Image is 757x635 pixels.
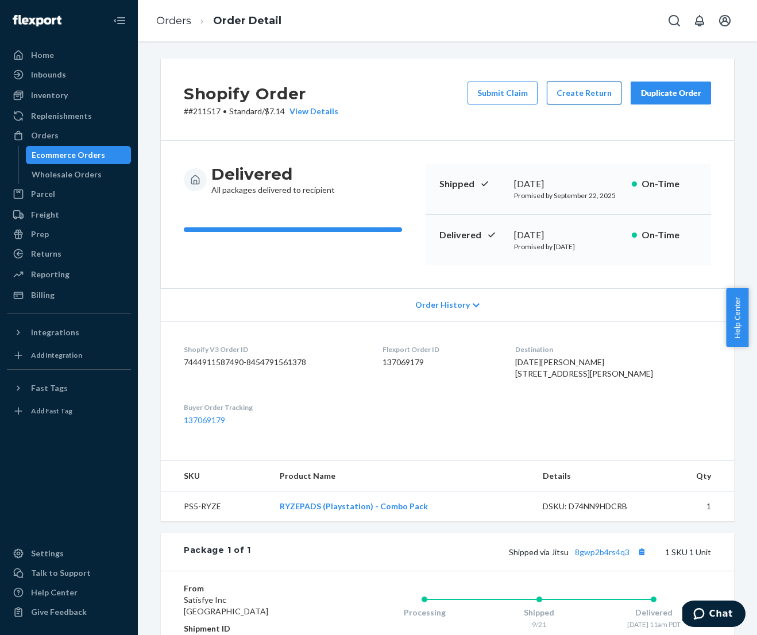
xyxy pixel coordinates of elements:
[634,544,649,559] button: Copy tracking number
[26,165,132,184] a: Wholesale Orders
[184,402,364,412] dt: Buyer Order Tracking
[31,49,54,61] div: Home
[7,603,131,621] button: Give Feedback
[514,191,623,200] p: Promised by September 22, 2025
[482,607,597,618] div: Shipped
[7,46,131,64] a: Home
[534,461,660,491] th: Details
[7,107,131,125] a: Replenishments
[31,327,79,338] div: Integrations
[514,229,623,242] div: [DATE]
[161,461,271,491] th: SKU
[543,501,651,512] div: DSKU: D74NN9HDCRB
[280,501,428,511] a: RYZEPADS (Playstation) - Combo Pack
[156,14,191,27] a: Orders
[7,86,131,104] a: Inventory
[31,406,72,416] div: Add Fast Tag
[415,299,470,311] span: Order History
[631,82,711,104] button: Duplicate Order
[184,623,321,634] dt: Shipment ID
[596,607,711,618] div: Delivered
[663,9,686,32] button: Open Search Box
[31,209,59,220] div: Freight
[640,87,701,99] div: Duplicate Order
[31,248,61,260] div: Returns
[31,130,59,141] div: Orders
[184,357,364,368] dd: 7444911587490-8454791561378
[383,344,497,354] dt: Flexport Order ID
[31,269,69,280] div: Reporting
[726,288,748,347] button: Help Center
[184,344,364,354] dt: Shopify V3 Order ID
[26,146,132,164] a: Ecommerce Orders
[32,169,102,180] div: Wholesale Orders
[514,177,623,191] div: [DATE]
[688,9,711,32] button: Open notifications
[7,379,131,397] button: Fast Tags
[7,126,131,145] a: Orders
[31,587,78,598] div: Help Center
[31,548,64,559] div: Settings
[13,15,61,26] img: Flexport logo
[514,242,623,251] p: Promised by [DATE]
[211,164,335,184] h3: Delivered
[31,289,55,301] div: Billing
[184,595,268,616] span: Satisfye Inc [GEOGRAPHIC_DATA]
[229,106,262,116] span: Standard
[7,65,131,84] a: Inbounds
[108,9,131,32] button: Close Navigation
[439,177,505,191] p: Shipped
[184,583,321,594] dt: From
[7,185,131,203] a: Parcel
[509,547,649,557] span: Shipped via Jitsu
[271,461,534,491] th: Product Name
[32,149,105,161] div: Ecommerce Orders
[439,229,505,242] p: Delivered
[7,265,131,284] a: Reporting
[515,344,711,354] dt: Destination
[660,491,735,522] td: 1
[575,547,629,557] a: 8gwp2b4rs4q3
[642,229,697,242] p: On-Time
[7,346,131,365] a: Add Integration
[161,491,271,522] td: PS5-RYZE
[7,564,131,582] button: Talk to Support
[211,164,335,196] div: All packages delivered to recipient
[184,106,338,117] p: # #211517 / $7.14
[31,382,68,394] div: Fast Tags
[7,323,131,342] button: Integrations
[31,69,66,80] div: Inbounds
[642,177,697,191] p: On-Time
[7,286,131,304] a: Billing
[147,4,291,38] ol: breadcrumbs
[547,82,621,104] button: Create Return
[31,90,68,101] div: Inventory
[251,544,711,559] div: 1 SKU 1 Unit
[7,206,131,224] a: Freight
[223,106,227,116] span: •
[31,110,92,122] div: Replenishments
[515,357,653,378] span: [DATE][PERSON_NAME] [STREET_ADDRESS][PERSON_NAME]
[31,606,87,618] div: Give Feedback
[31,567,91,579] div: Talk to Support
[285,106,338,117] button: View Details
[184,415,225,425] a: 137069179
[383,357,497,368] dd: 137069179
[7,225,131,243] a: Prep
[7,245,131,263] a: Returns
[31,188,55,200] div: Parcel
[660,461,735,491] th: Qty
[7,544,131,563] a: Settings
[31,350,82,360] div: Add Integration
[367,607,482,618] div: Processing
[184,82,338,106] h2: Shopify Order
[482,619,597,629] div: 9/21
[7,583,131,602] a: Help Center
[31,229,49,240] div: Prep
[596,619,711,629] div: [DATE] 11am PDT
[213,14,281,27] a: Order Detail
[682,601,746,629] iframe: Opens a widget where you can chat to one of our agents
[184,544,251,559] div: Package 1 of 1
